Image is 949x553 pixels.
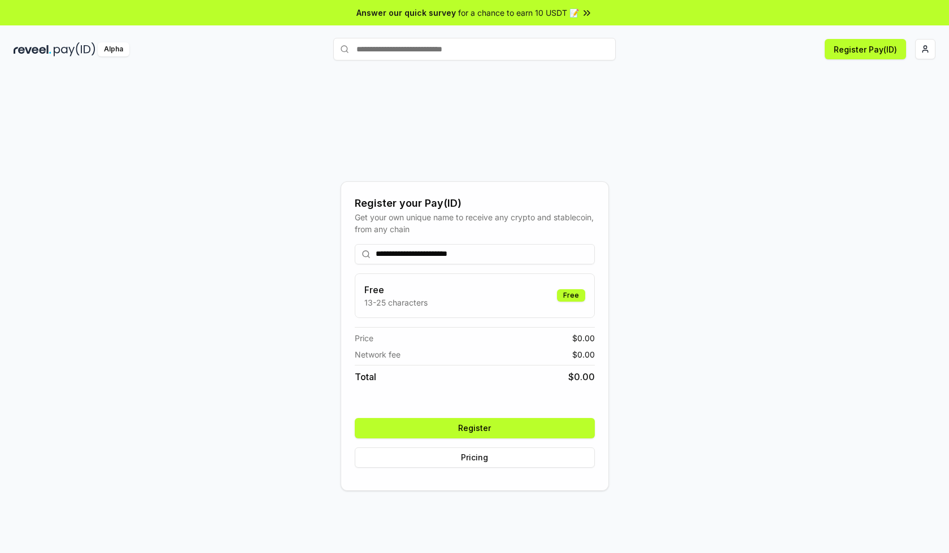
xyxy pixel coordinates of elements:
img: reveel_dark [14,42,51,56]
span: Total [355,370,376,384]
span: Price [355,332,373,344]
button: Register [355,418,595,438]
span: $ 0.00 [572,349,595,360]
span: Network fee [355,349,401,360]
div: Free [557,289,585,302]
div: Get your own unique name to receive any crypto and stablecoin, from any chain [355,211,595,235]
div: Alpha [98,42,129,56]
button: Register Pay(ID) [825,39,906,59]
img: pay_id [54,42,95,56]
span: for a chance to earn 10 USDT 📝 [458,7,579,19]
p: 13-25 characters [364,297,428,308]
span: $ 0.00 [572,332,595,344]
span: Answer our quick survey [356,7,456,19]
span: $ 0.00 [568,370,595,384]
div: Register your Pay(ID) [355,195,595,211]
button: Pricing [355,447,595,468]
h3: Free [364,283,428,297]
